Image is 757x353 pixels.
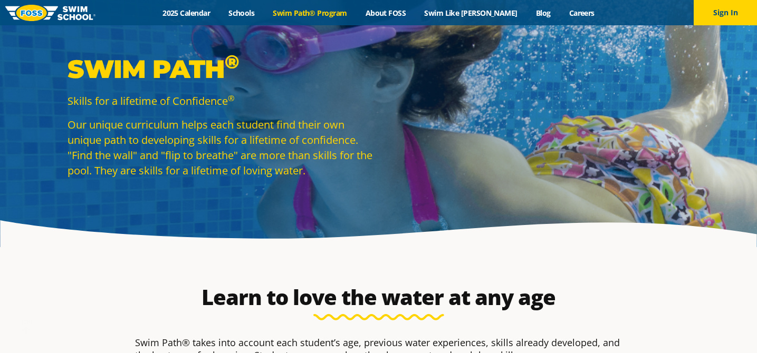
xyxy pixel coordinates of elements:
a: Blog [526,8,560,18]
p: Our unique curriculum helps each student find their own unique path to developing skills for a li... [68,117,373,178]
a: Swim Like [PERSON_NAME] [415,8,527,18]
a: Careers [560,8,603,18]
div: TOP [21,319,33,335]
h2: Learn to love the water at any age [130,285,628,310]
p: Swim Path [68,53,373,85]
sup: ® [228,93,234,103]
a: Swim Path® Program [264,8,356,18]
p: Skills for a lifetime of Confidence [68,93,373,109]
a: 2025 Calendar [154,8,219,18]
sup: ® [225,50,239,73]
img: FOSS Swim School Logo [5,5,95,21]
a: About FOSS [356,8,415,18]
a: Schools [219,8,264,18]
